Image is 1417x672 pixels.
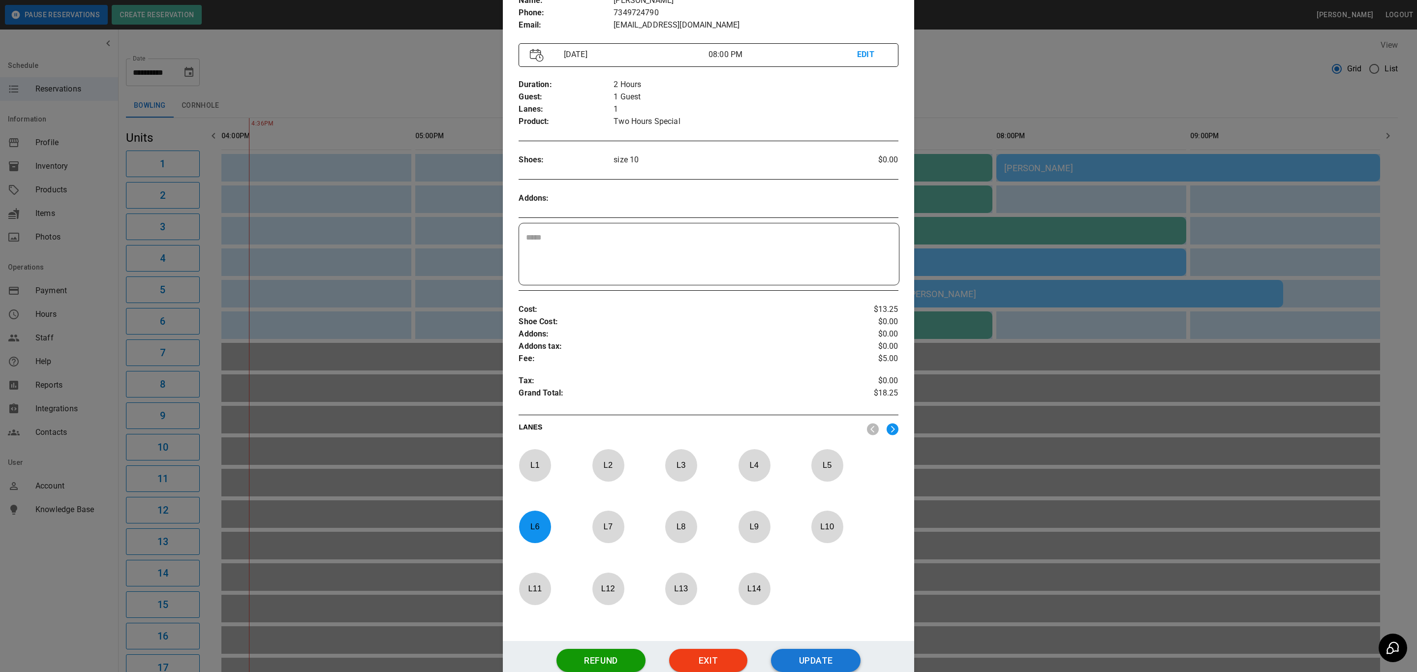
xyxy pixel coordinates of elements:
p: $0.00 [835,375,898,387]
p: $5.00 [835,353,898,365]
p: L 9 [738,515,770,538]
p: Guest : [519,91,614,103]
p: Fee : [519,353,835,365]
p: L 10 [811,515,843,538]
p: 7349724790 [614,7,898,19]
p: L 6 [519,515,551,538]
p: L 12 [592,577,624,600]
p: Two Hours Special [614,116,898,128]
p: L 1 [519,454,551,477]
p: $0.00 [835,154,898,166]
p: Addons : [519,192,614,205]
p: $0.00 [835,316,898,328]
p: $0.00 [835,340,898,353]
p: Addons : [519,328,835,340]
p: EDIT [857,49,887,61]
p: L 2 [592,454,624,477]
p: L 3 [665,454,697,477]
p: 2 Hours [614,79,898,91]
p: Lanes : [519,103,614,116]
p: $13.25 [835,304,898,316]
p: Addons tax : [519,340,835,353]
p: L 13 [665,577,697,600]
p: [EMAIL_ADDRESS][DOMAIN_NAME] [614,19,898,31]
p: Phone : [519,7,614,19]
p: Grand Total : [519,387,835,402]
img: nav_left.svg [867,423,879,435]
p: size 10 [614,154,835,166]
p: $0.00 [835,328,898,340]
p: 1 [614,103,898,116]
p: Tax : [519,375,835,387]
p: 1 Guest [614,91,898,103]
p: L 11 [519,577,551,600]
p: L 4 [738,454,770,477]
p: Cost : [519,304,835,316]
p: L 7 [592,515,624,538]
p: L 14 [738,577,770,600]
p: Product : [519,116,614,128]
p: L 8 [665,515,697,538]
img: right.svg [887,423,898,435]
img: Vector [530,49,544,62]
p: $18.25 [835,387,898,402]
p: Email : [519,19,614,31]
p: [DATE] [560,49,708,61]
p: Duration : [519,79,614,91]
p: 08:00 PM [708,49,857,61]
p: L 5 [811,454,843,477]
p: Shoes : [519,154,614,166]
p: Shoe Cost : [519,316,835,328]
p: LANES [519,422,859,436]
